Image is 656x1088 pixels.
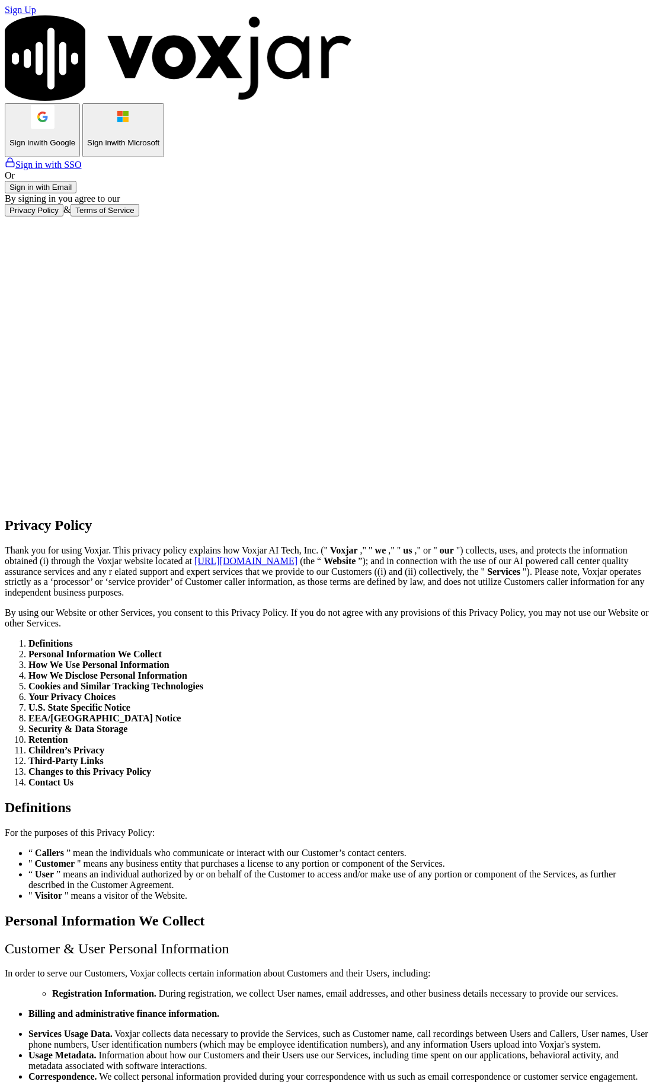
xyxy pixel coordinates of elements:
b: Callers [35,848,64,858]
span: ," or " [415,545,437,555]
span: Customer & User Personal Information [5,941,229,957]
div: By signing in you agree to our & [5,193,651,217]
a: [URL][DOMAIN_NAME] [194,556,297,566]
b: Your Privacy Choices [28,692,116,702]
img: logo [5,15,352,101]
span: (the “ [300,556,321,566]
span: ” mean the individuals who communicate or interact with our Customer’s contact centers. [66,848,407,858]
span: Or [5,170,15,180]
span: We collect personal information provided during your correspondence with us such as email corresp... [99,1072,638,1082]
button: Terms of Service [71,204,139,217]
b: Registration Information. [52,989,156,999]
a: Sign in with SSO [5,160,82,170]
b: our [440,545,454,555]
b: we [375,545,386,555]
b: Definitions [5,800,71,816]
b: Personal Information We Collect [5,914,205,929]
b: Services Usage Data. [28,1029,113,1039]
b: Definitions [28,639,73,649]
h2: Privacy Policy [5,517,651,533]
b: Website [324,556,356,566]
b: Changes to this Privacy Policy [28,767,151,777]
b: Personal Information We Collect [28,650,162,660]
b: How We Disclose Personal Information [28,671,187,681]
span: For the purposes of this Privacy Policy: [5,828,155,838]
span: “ [28,848,33,858]
span: Voxjar collects data necessary to provide the Services, such as Customer name, call recordings be... [28,1029,648,1050]
span: Information about how our Customers and their Users use our Services, including time spent on our... [28,1051,619,1071]
button: Privacy Policy [5,204,63,217]
b: Billing and administrative finance information. [28,1009,219,1019]
span: " [28,891,33,901]
b: Visitor [35,891,63,901]
span: ”); and in connection with the use of our [359,556,512,566]
span: ") collects, uses, and protects the information obtained (i) through the Voxjar website located at [5,545,628,566]
b: Third-Party Links [28,756,104,766]
span: Thank you for using Voxjar. This privacy policy explains how Voxjar AI Tech, Inc. (" [5,545,328,555]
span: “ [28,870,33,880]
b: Voxjar [330,545,358,555]
button: Sign inwith Google [5,103,80,157]
span: ," " [360,545,373,555]
button: Sign in with Email [5,181,76,193]
b: EEA/[GEOGRAPHIC_DATA] Notice [28,714,181,724]
b: Services [488,567,521,577]
b: Usage Metadata. [28,1051,97,1061]
b: us [404,545,412,555]
b: User [35,870,54,880]
b: Correspondence. [28,1072,97,1082]
span: AI powered call center quality assurance services and any r [5,556,629,577]
b: Customer [35,859,75,869]
span: In order to serve our Customers, Voxjar collects certain information about Customers and their Us... [5,969,431,979]
b: Contact Us [28,778,73,788]
p: Sign in with Microsoft [87,138,159,147]
span: " means any business entity that purchases a license to any portion or component of the Services. [77,859,445,869]
b: Children’s Privacy [28,746,104,756]
span: "). Please note, Voxjar operates strictly as a ‘processor’ or ‘service provider’ of Customer call... [5,567,645,598]
span: " means a visitor of the Website. [65,891,187,901]
b: U.S. State Specific Notice [28,703,130,713]
img: google Sign in button [31,105,55,129]
span: During registration, we collect User names, email addresses, and other business details necessary... [159,989,619,999]
span: By using our Website or other Services, you consent to this Privacy Policy. If you do not agree w... [5,608,649,629]
span: ” means an individual authorized by or on behalf of the Customer to access and/or make use of any... [28,870,616,890]
b: How We Use Personal Information [28,660,169,670]
button: Sign inwith Microsoft [82,103,164,157]
img: microsoft Sign in button [111,105,135,129]
span: elated support and expert services that we provide to our Customers ((i) and (ii) collectively, t... [114,567,485,577]
span: ," " [389,545,401,555]
span: " [28,859,33,869]
b: Retention [28,735,68,745]
b: Security & Data Storage [28,724,128,734]
p: Sign in with Google [9,138,75,147]
b: Cookies and Similar Tracking Technologies [28,682,203,692]
a: Sign Up [5,5,36,15]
